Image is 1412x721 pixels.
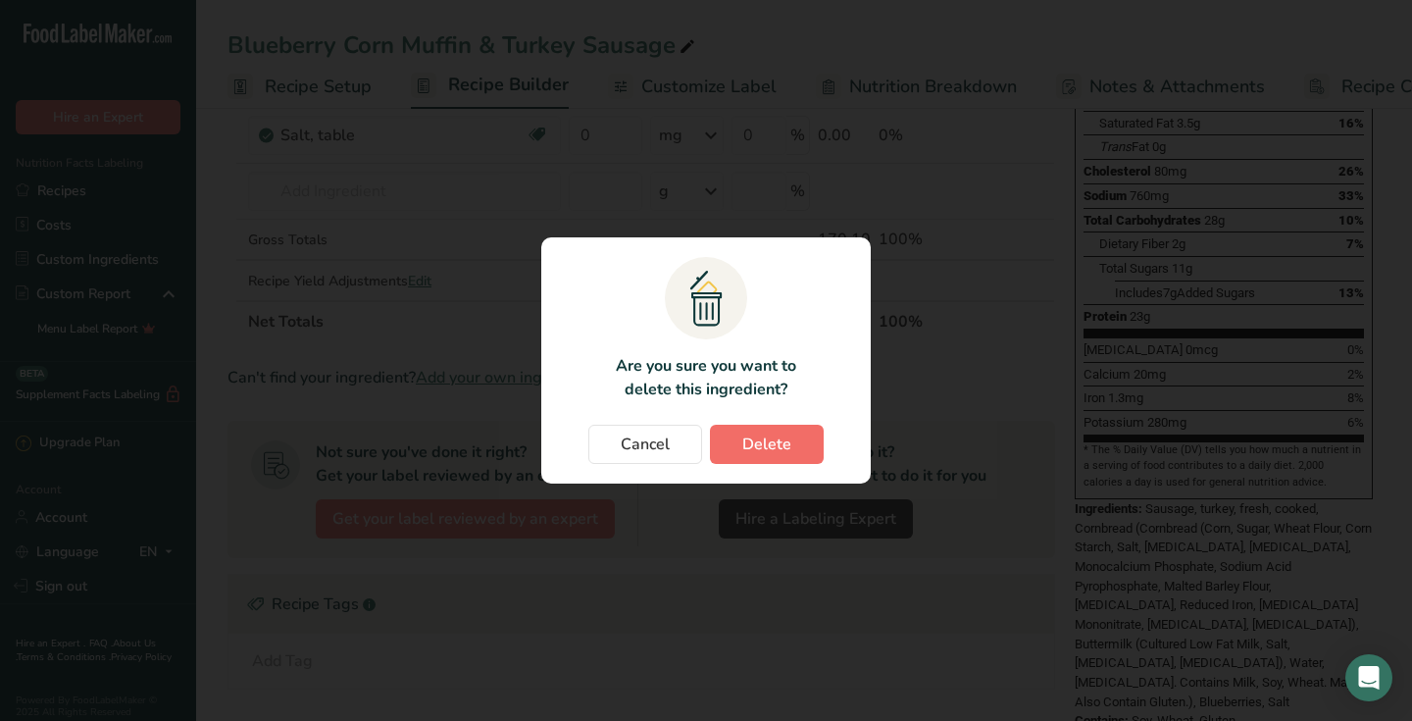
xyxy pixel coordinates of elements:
[710,425,824,464] button: Delete
[742,433,791,456] span: Delete
[604,354,807,401] p: Are you sure you want to delete this ingredient?
[621,433,670,456] span: Cancel
[1345,654,1392,701] div: Open Intercom Messenger
[588,425,702,464] button: Cancel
